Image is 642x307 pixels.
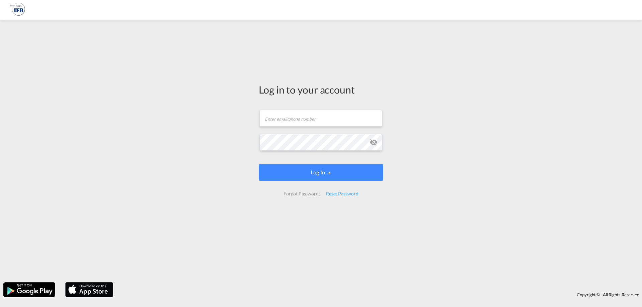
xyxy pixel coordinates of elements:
div: Log in to your account [259,83,383,97]
img: google.png [3,282,56,298]
input: Enter email/phone number [259,110,382,127]
div: Forgot Password? [281,188,323,200]
img: 1f261f00256b11eeaf3d89493e6660f9.png [10,3,25,18]
img: apple.png [65,282,114,298]
button: LOGIN [259,164,383,181]
md-icon: icon-eye-off [369,138,378,146]
div: Reset Password [323,188,361,200]
div: Copyright © . All Rights Reserved [117,289,642,300]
